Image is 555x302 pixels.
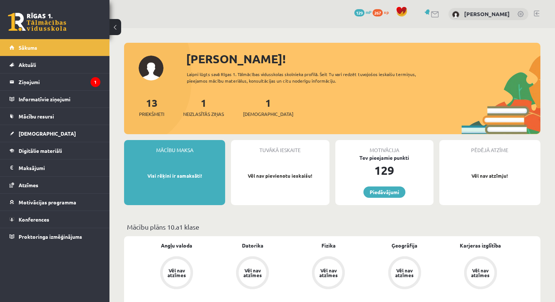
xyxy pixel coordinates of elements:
span: Sākums [19,44,37,51]
a: Maksājumi [9,159,100,176]
a: 1[DEMOGRAPHIC_DATA] [243,96,293,118]
div: Laipni lūgts savā Rīgas 1. Tālmācības vidusskolas skolnieka profilā. Šeit Tu vari redzēt tuvojošo... [187,71,437,84]
a: Mācību resursi [9,108,100,125]
a: 1Neizlasītās ziņas [183,96,224,118]
span: 129 [354,9,365,16]
a: Aktuāli [9,56,100,73]
span: Motivācijas programma [19,199,76,205]
div: Vēl nav atzīmes [470,268,491,278]
a: Vēl nav atzīmes [443,256,519,291]
span: Neizlasītās ziņas [183,110,224,118]
div: 129 [335,162,433,179]
a: Atzīmes [9,177,100,193]
span: Digitālie materiāli [19,147,62,154]
p: Vēl nav pievienotu ieskaišu! [235,172,325,180]
div: Pēdējā atzīme [439,140,540,154]
p: Mācību plāns 10.a1 klase [127,222,537,232]
a: Sākums [9,39,100,56]
a: Fizika [321,242,336,249]
div: Tuvākā ieskaite [231,140,329,154]
p: Vēl nav atzīmju! [443,172,537,180]
a: Proktoringa izmēģinājums [9,228,100,245]
legend: Maksājumi [19,159,100,176]
a: Ģeogrāfija [392,242,417,249]
a: 13Priekšmeti [139,96,164,118]
span: [DEMOGRAPHIC_DATA] [243,110,293,118]
a: Piedāvājumi [363,186,405,198]
a: Karjeras izglītība [460,242,501,249]
div: Motivācija [335,140,433,154]
a: Digitālie materiāli [9,142,100,159]
a: Rīgas 1. Tālmācības vidusskola [8,13,66,31]
a: Vēl nav atzīmes [139,256,215,291]
div: Vēl nav atzīmes [394,268,415,278]
a: 267 xp [373,9,392,15]
div: [PERSON_NAME]! [186,50,540,68]
a: Angļu valoda [161,242,192,249]
span: Proktoringa izmēģinājums [19,233,82,240]
i: 1 [90,77,100,87]
span: Priekšmeti [139,110,164,118]
span: [DEMOGRAPHIC_DATA] [19,130,76,137]
a: [PERSON_NAME] [464,10,510,18]
a: Vēl nav atzīmes [290,256,366,291]
div: Tev pieejamie punkti [335,154,433,162]
a: Vēl nav atzīmes [215,256,290,291]
legend: Informatīvie ziņojumi [19,91,100,107]
p: Visi rēķini ir samaksāti! [128,172,221,180]
span: Konferences [19,216,49,223]
span: Mācību resursi [19,113,54,120]
div: Mācību maksa [124,140,225,154]
div: Vēl nav atzīmes [242,268,263,278]
a: [DEMOGRAPHIC_DATA] [9,125,100,142]
span: Aktuāli [19,61,36,68]
span: mP [366,9,371,15]
a: Vēl nav atzīmes [367,256,443,291]
span: 267 [373,9,383,16]
div: Vēl nav atzīmes [318,268,339,278]
div: Vēl nav atzīmes [166,268,187,278]
a: Ziņojumi1 [9,73,100,90]
span: Atzīmes [19,182,38,188]
a: 129 mP [354,9,371,15]
a: Motivācijas programma [9,194,100,211]
a: Datorika [242,242,263,249]
a: Konferences [9,211,100,228]
legend: Ziņojumi [19,73,100,90]
a: Informatīvie ziņojumi [9,91,100,107]
img: Veronika Dekanicka [452,11,459,18]
span: xp [384,9,389,15]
